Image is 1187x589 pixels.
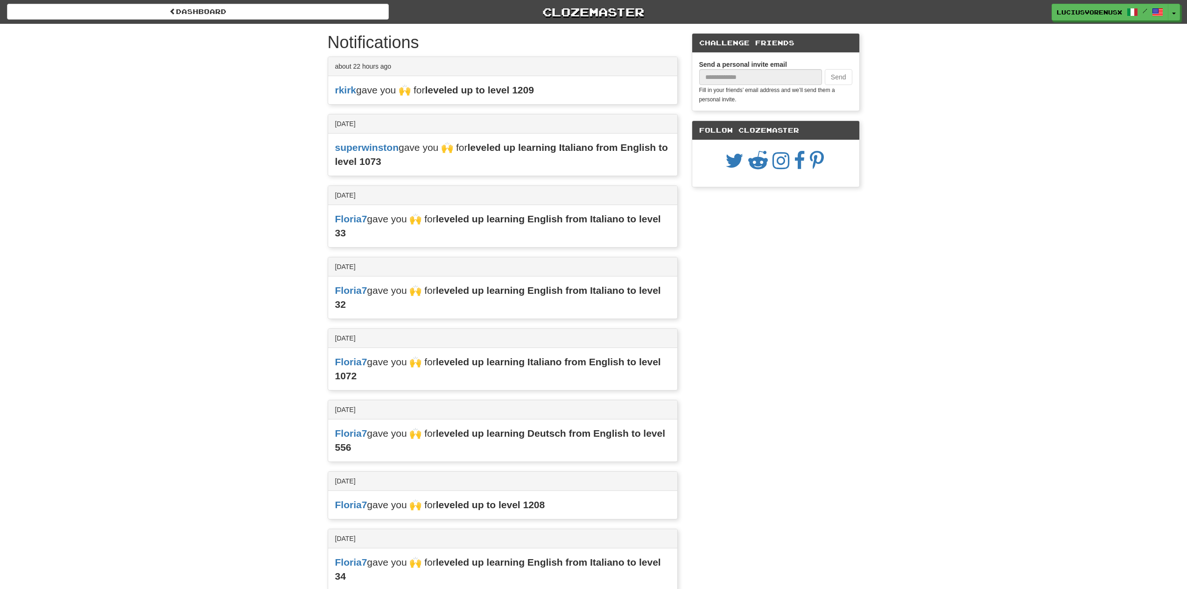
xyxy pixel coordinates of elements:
button: Send [825,69,852,85]
a: Floria7 [335,428,367,439]
div: gave you 🙌 for [328,277,677,319]
a: Clozemaster [403,4,785,20]
div: Challenge Friends [692,34,859,53]
a: Floria7 [335,285,367,296]
div: [DATE] [328,529,677,548]
div: [DATE] [328,329,677,348]
strong: leveled up learning English from Italiano to level 33 [335,213,661,238]
strong: leveled up learning English from Italiano to level 32 [335,285,661,310]
h1: Notifications [328,33,678,52]
small: Fill in your friends’ email address and we’ll send them a personal invite. [699,87,835,103]
a: superwinston [335,142,399,153]
strong: leveled up learning Deutsch from English to level 556 [335,428,666,453]
strong: leveled up learning Italiano from English to level 1072 [335,356,661,381]
a: Floria7 [335,557,367,568]
div: gave you 🙌 for [328,76,677,104]
a: Floria7 [335,213,367,224]
a: Dashboard [7,4,389,20]
div: [DATE] [328,114,677,134]
div: [DATE] [328,186,677,205]
div: gave you 🙌 for [328,134,677,176]
span: LuciusVorenusX [1057,8,1122,16]
a: rkirk [335,85,357,95]
a: LuciusVorenusX / [1052,4,1168,21]
div: [DATE] [328,400,677,419]
strong: leveled up to level 1208 [436,499,545,510]
div: [DATE] [328,472,677,491]
strong: leveled up learning Italiano from English to level 1073 [335,142,668,167]
strong: leveled up learning English from Italiano to level 34 [335,557,661,582]
div: Follow Clozemaster [692,121,859,140]
div: gave you 🙌 for [328,491,677,519]
div: gave you 🙌 for [328,419,677,461]
a: Floria7 [335,356,367,367]
strong: Send a personal invite email [699,61,787,68]
div: [DATE] [328,257,677,277]
strong: leveled up to level 1209 [425,85,534,95]
div: about 22 hours ago [328,57,677,76]
span: / [1143,7,1147,14]
a: Floria7 [335,499,367,510]
div: gave you 🙌 for [328,205,677,247]
div: gave you 🙌 for [328,348,677,390]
